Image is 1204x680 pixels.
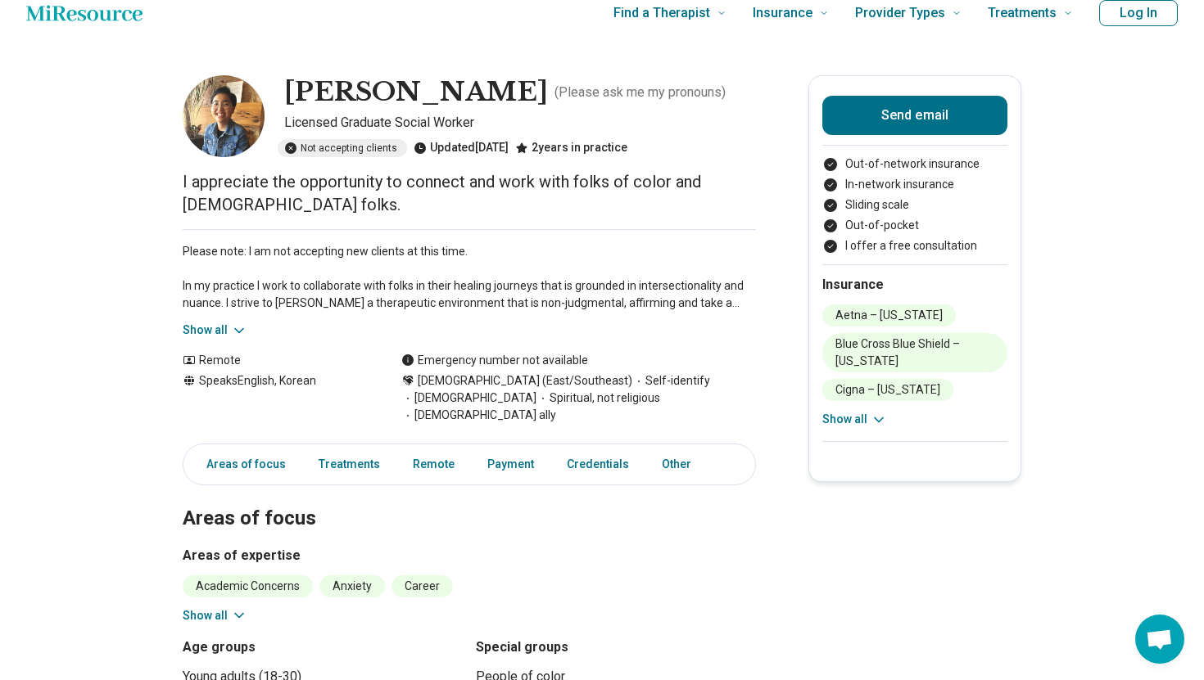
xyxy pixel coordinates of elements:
[278,139,407,157] div: Not accepting clients
[183,546,756,565] h3: Areas of expertise
[557,448,639,481] a: Credentials
[855,2,945,25] span: Provider Types
[392,575,453,597] li: Career
[822,304,956,326] li: Aetna – [US_STATE]
[183,372,369,424] div: Speaks English, Korean
[822,275,1007,295] h2: Insurance
[822,96,1007,135] button: Send email
[613,2,710,25] span: Find a Therapist
[632,372,710,390] span: Self-identify
[822,176,1007,193] li: In-network insurance
[822,155,1007,173] li: Out-of-network insurance
[187,448,296,481] a: Areas of focus
[183,352,369,369] div: Remote
[183,322,247,339] button: Show all
[284,75,548,110] h1: [PERSON_NAME]
[309,448,390,481] a: Treatments
[822,333,1007,372] li: Blue Cross Blue Shield – [US_STATE]
[753,2,812,25] span: Insurance
[822,379,953,401] li: Cigna – [US_STATE]
[183,75,265,157] img: Erica Lee, Licensed Graduate Social Worker
[183,170,756,216] p: I appreciate the opportunity to connect and work with folks of color and [DEMOGRAPHIC_DATA] folks.
[284,113,756,133] p: Licensed Graduate Social Worker
[403,448,464,481] a: Remote
[183,466,756,533] h2: Areas of focus
[478,448,544,481] a: Payment
[401,352,588,369] div: Emergency number not available
[414,139,509,157] div: Updated [DATE]
[554,83,726,102] p: ( Please ask me my pronouns )
[822,411,887,428] button: Show all
[1135,615,1184,664] div: Open chat
[652,448,711,481] a: Other
[183,243,756,312] p: Please note: I am not accepting new clients at this time. In my practice I work to collaborate wi...
[515,139,627,157] div: 2 years in practice
[183,607,247,624] button: Show all
[536,390,660,407] span: Spiritual, not religious
[418,372,632,390] span: [DEMOGRAPHIC_DATA] (East/Southeast)
[822,196,1007,214] li: Sliding scale
[988,2,1057,25] span: Treatments
[401,390,536,407] span: [DEMOGRAPHIC_DATA]
[319,575,385,597] li: Anxiety
[401,407,556,424] span: [DEMOGRAPHIC_DATA] ally
[476,637,756,657] h3: Special groups
[822,217,1007,234] li: Out-of-pocket
[822,155,1007,254] ul: Payment options
[822,237,1007,254] li: I offer a free consultation
[183,637,463,657] h3: Age groups
[183,575,313,597] li: Academic Concerns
